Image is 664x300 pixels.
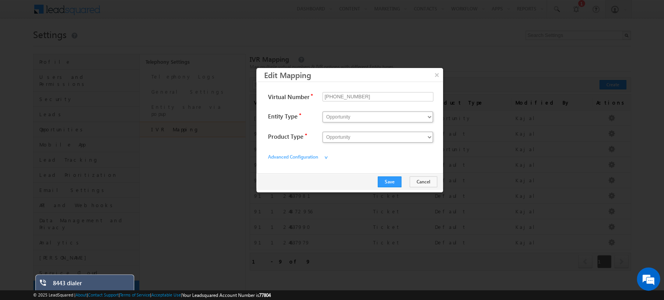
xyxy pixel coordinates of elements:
a: Contact Support [88,292,119,297]
button: Cancel [410,176,437,187]
span: © 2025 LeadSquared | | | | | [33,291,271,299]
h3: Edit Mapping [264,68,443,82]
span: 77804 [259,292,271,298]
span: > [321,155,331,159]
label: Product Type [268,130,346,143]
button: Save [378,176,401,187]
label: Advanced Configuration [268,150,346,164]
label: Virtual Number [268,90,346,104]
span: Your Leadsquared Account Number is [182,292,271,298]
a: About [75,292,87,297]
a: Terms of Service [120,292,150,297]
div: 8443 dialer [53,279,128,290]
button: × [431,68,443,82]
a: Acceptable Use [151,292,181,297]
label: Entity Type [268,110,346,123]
